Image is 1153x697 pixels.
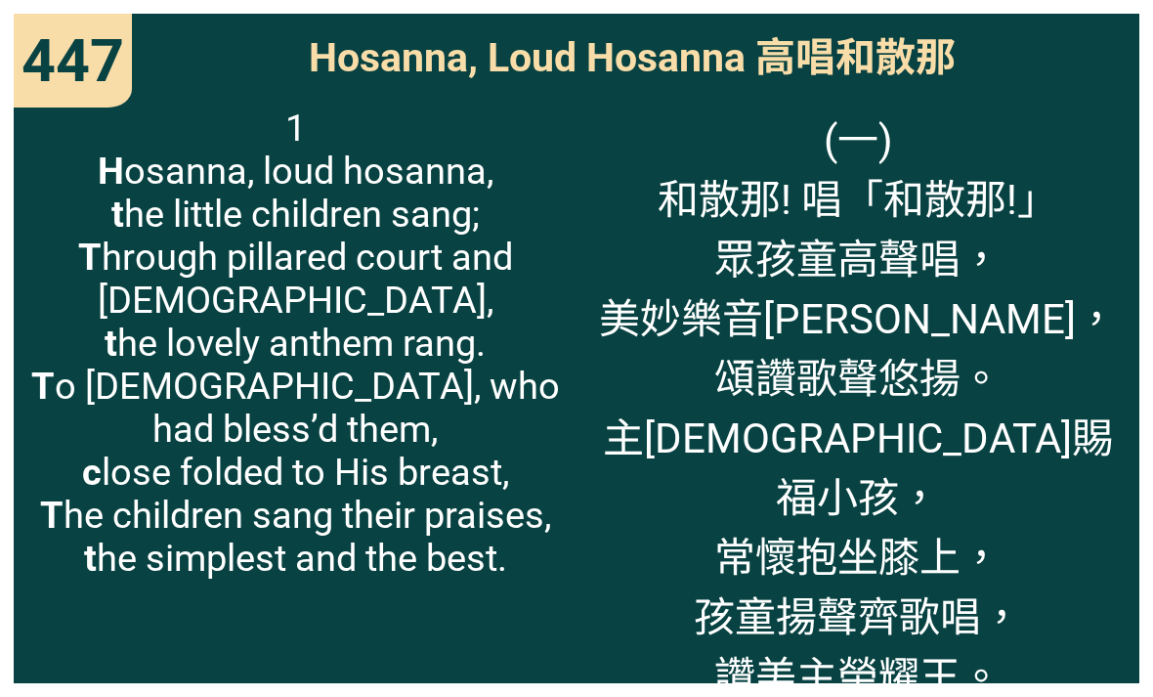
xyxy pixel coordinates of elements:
[105,322,117,365] b: t
[21,25,124,96] span: 447
[27,107,563,580] span: 1 osanna, loud hosanna, he little children sang; hrough pillared court and [DEMOGRAPHIC_DATA], he...
[31,365,55,408] b: T
[40,494,64,537] b: T
[84,537,97,580] b: t
[111,193,124,236] b: t
[78,236,102,279] b: T
[98,150,124,193] b: H
[309,24,956,83] span: Hosanna, Loud Hosanna 高唱和散那
[82,451,102,494] b: c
